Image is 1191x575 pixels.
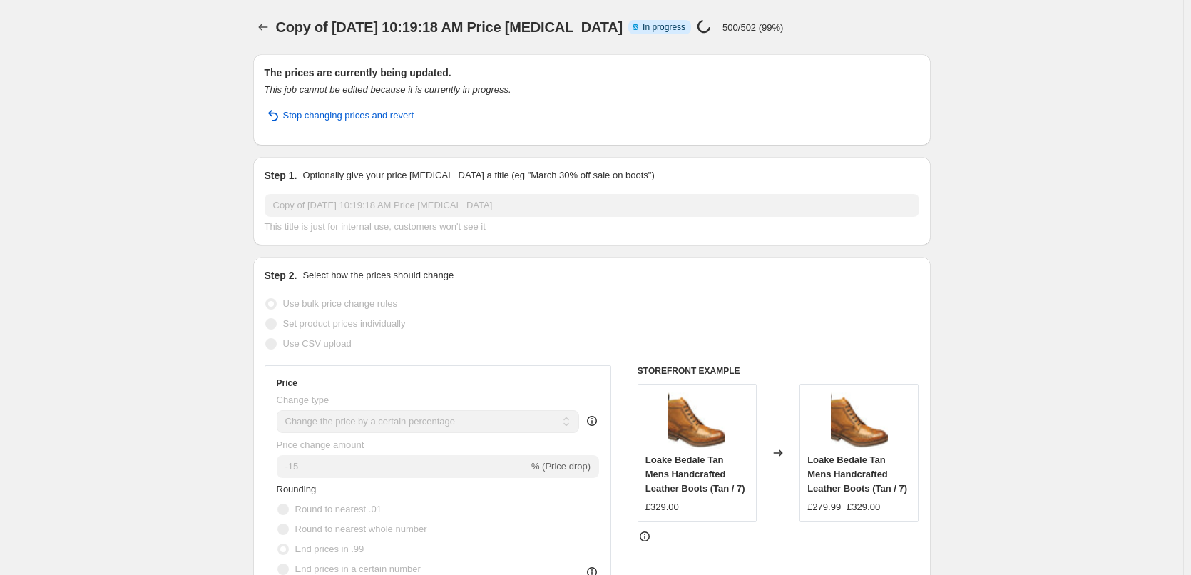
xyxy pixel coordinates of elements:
[302,168,654,183] p: Optionally give your price [MEDICAL_DATA] a title (eg "March 30% off sale on boots")
[283,318,406,329] span: Set product prices individually
[265,168,297,183] h2: Step 1.
[807,454,907,494] span: Loake Bedale Tan Mens Handcrafted Leather Boots (Tan / 7)
[831,392,888,449] img: loake-bedale-tannewest-mens-boots-right_80x.jpg
[277,455,528,478] input: -15
[276,19,623,35] span: Copy of [DATE] 10:19:18 AM Price [MEDICAL_DATA]
[643,21,685,33] span: In progress
[277,395,329,405] span: Change type
[847,500,880,514] strike: £329.00
[256,104,423,127] button: Stop changing prices and revert
[265,194,919,217] input: 30% off holiday sale
[668,392,725,449] img: loake-bedale-tannewest-mens-boots-right_80x.jpg
[283,298,397,309] span: Use bulk price change rules
[645,454,745,494] span: Loake Bedale Tan Mens Handcrafted Leather Boots (Tan / 7)
[638,365,919,377] h6: STOREFRONT EXAMPLE
[265,66,919,80] h2: The prices are currently being updated.
[277,439,364,450] span: Price change amount
[283,338,352,349] span: Use CSV upload
[807,500,841,514] div: £279.99
[531,461,591,472] span: % (Price drop)
[265,221,486,232] span: This title is just for internal use, customers won't see it
[295,524,427,534] span: Round to nearest whole number
[295,544,364,554] span: End prices in .99
[277,377,297,389] h3: Price
[253,17,273,37] button: Price change jobs
[722,22,783,33] p: 500/502 (99%)
[645,500,679,514] div: £329.00
[265,84,511,95] i: This job cannot be edited because it is currently in progress.
[585,414,599,428] div: help
[295,504,382,514] span: Round to nearest .01
[277,484,317,494] span: Rounding
[283,108,414,123] span: Stop changing prices and revert
[295,564,421,574] span: End prices in a certain number
[265,268,297,283] h2: Step 2.
[302,268,454,283] p: Select how the prices should change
